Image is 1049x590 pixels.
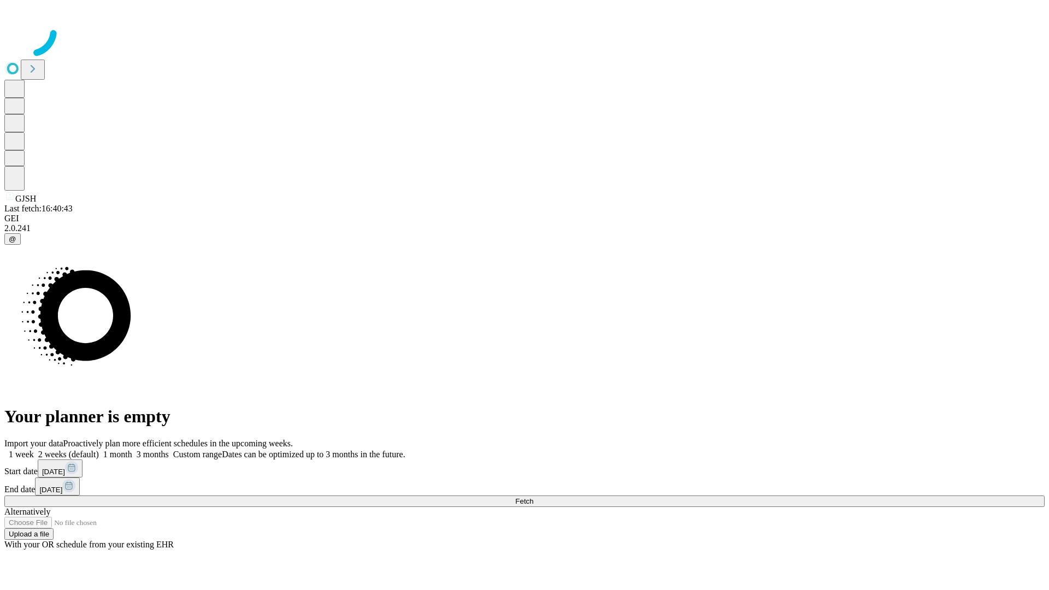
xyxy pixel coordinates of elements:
[9,235,16,243] span: @
[4,406,1045,427] h1: Your planner is empty
[4,459,1045,477] div: Start date
[4,214,1045,223] div: GEI
[15,194,36,203] span: GJSH
[39,486,62,494] span: [DATE]
[173,450,222,459] span: Custom range
[4,507,50,516] span: Alternatively
[222,450,405,459] span: Dates can be optimized up to 3 months in the future.
[4,540,174,549] span: With your OR schedule from your existing EHR
[35,477,80,495] button: [DATE]
[9,450,34,459] span: 1 week
[137,450,169,459] span: 3 months
[4,439,63,448] span: Import your data
[4,233,21,245] button: @
[4,223,1045,233] div: 2.0.241
[38,459,82,477] button: [DATE]
[42,468,65,476] span: [DATE]
[515,497,533,505] span: Fetch
[4,495,1045,507] button: Fetch
[4,528,54,540] button: Upload a file
[4,204,73,213] span: Last fetch: 16:40:43
[103,450,132,459] span: 1 month
[63,439,293,448] span: Proactively plan more efficient schedules in the upcoming weeks.
[4,477,1045,495] div: End date
[38,450,99,459] span: 2 weeks (default)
